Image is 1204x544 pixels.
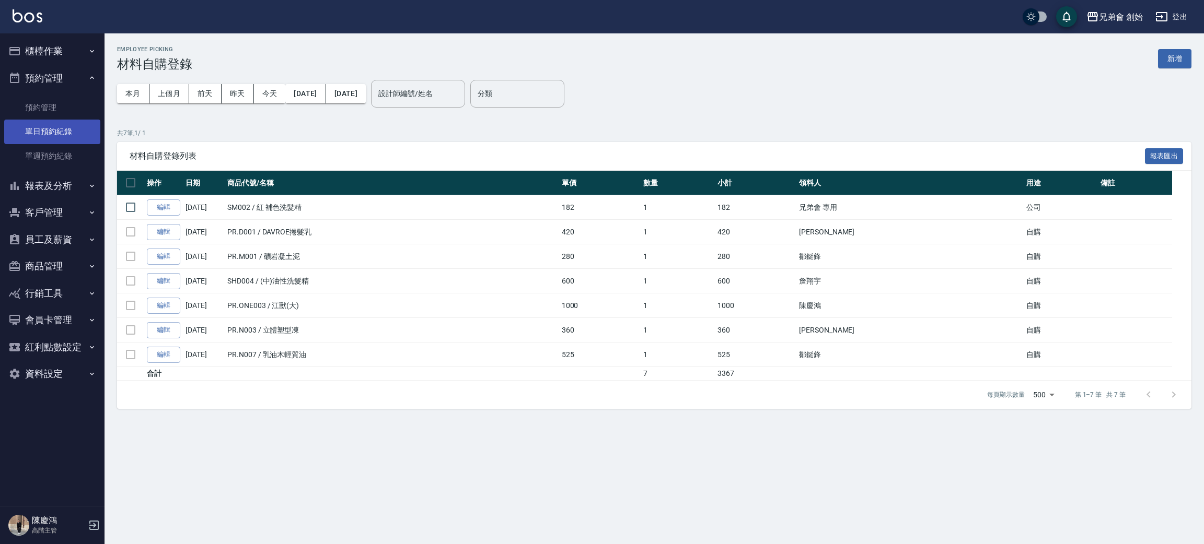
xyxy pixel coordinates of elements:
[4,172,100,199] button: 報表及分析
[4,360,100,387] button: 資料設定
[796,244,1024,269] td: 鄒鋌鋒
[559,195,641,220] td: 182
[117,57,192,72] h3: 材料自購登錄
[147,199,180,216] a: 編輯
[715,318,796,342] td: 360
[117,84,149,103] button: 本月
[4,280,100,307] button: 行銷工具
[796,195,1024,220] td: 兄弟會 專用
[641,269,715,293] td: 1
[796,318,1024,342] td: [PERSON_NAME]
[1158,53,1191,63] a: 新增
[147,322,180,338] a: 編輯
[641,293,715,318] td: 1
[559,244,641,269] td: 280
[641,318,715,342] td: 1
[1024,171,1098,195] th: 用途
[183,244,225,269] td: [DATE]
[225,195,559,220] td: SM002 / 紅 補色洗髮精
[144,171,183,195] th: 操作
[4,96,100,120] a: 預約管理
[4,199,100,226] button: 客戶管理
[183,293,225,318] td: [DATE]
[987,390,1025,399] p: 每頁顯示數量
[147,298,180,314] a: 編輯
[559,293,641,318] td: 1000
[641,367,715,381] td: 7
[715,244,796,269] td: 280
[1024,269,1098,293] td: 自購
[715,195,796,220] td: 182
[1075,390,1126,399] p: 第 1–7 筆 共 7 筆
[4,65,100,92] button: 預約管理
[715,220,796,244] td: 420
[4,144,100,168] a: 單週預約紀錄
[1082,6,1147,28] button: 兄弟會 創始
[183,318,225,342] td: [DATE]
[144,367,183,381] td: 合計
[1099,10,1143,23] div: 兄弟會 創始
[796,269,1024,293] td: 詹翔宇
[796,171,1024,195] th: 領料人
[1145,148,1184,164] button: 報表匯出
[1024,318,1098,342] td: 自購
[715,293,796,318] td: 1000
[117,46,192,53] h2: Employee Picking
[1024,342,1098,367] td: 自購
[117,128,1191,138] p: 共 7 筆, 1 / 1
[225,220,559,244] td: PR.D001 / DAVROE捲髮乳
[147,249,180,265] a: 編輯
[1024,220,1098,244] td: 自購
[189,84,222,103] button: 前天
[4,334,100,361] button: 紅利點數設定
[225,318,559,342] td: PR.N003 / 立體塑型凍
[715,269,796,293] td: 600
[559,318,641,342] td: 360
[4,226,100,253] button: 員工及薪資
[1056,6,1077,27] button: save
[641,342,715,367] td: 1
[225,269,559,293] td: SHD004 / (中)油性洗髮精
[225,171,559,195] th: 商品代號/名稱
[183,220,225,244] td: [DATE]
[32,526,85,535] p: 高階主管
[559,342,641,367] td: 525
[559,220,641,244] td: 420
[222,84,254,103] button: 昨天
[715,171,796,195] th: 小計
[13,9,42,22] img: Logo
[32,515,85,526] h5: 陳慶鴻
[641,244,715,269] td: 1
[1098,171,1172,195] th: 備註
[147,347,180,363] a: 編輯
[641,195,715,220] td: 1
[4,253,100,280] button: 商品管理
[4,120,100,144] a: 單日預約紀錄
[559,171,641,195] th: 單價
[715,367,796,381] td: 3367
[183,269,225,293] td: [DATE]
[1024,293,1098,318] td: 自購
[326,84,366,103] button: [DATE]
[130,151,1145,161] span: 材料自購登錄列表
[1151,7,1191,27] button: 登出
[254,84,286,103] button: 今天
[183,342,225,367] td: [DATE]
[225,293,559,318] td: PR.ONE003 / 江獸(大)
[559,269,641,293] td: 600
[1029,381,1058,409] div: 500
[285,84,326,103] button: [DATE]
[641,171,715,195] th: 數量
[796,220,1024,244] td: [PERSON_NAME]
[1024,244,1098,269] td: 自購
[1024,195,1098,220] td: 公司
[641,220,715,244] td: 1
[147,224,180,240] a: 編輯
[183,171,225,195] th: 日期
[796,342,1024,367] td: 鄒鋌鋒
[149,84,189,103] button: 上個月
[1158,49,1191,68] button: 新增
[796,293,1024,318] td: 陳慶鴻
[147,273,180,289] a: 編輯
[225,244,559,269] td: PR.M001 / 礦岩凝土泥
